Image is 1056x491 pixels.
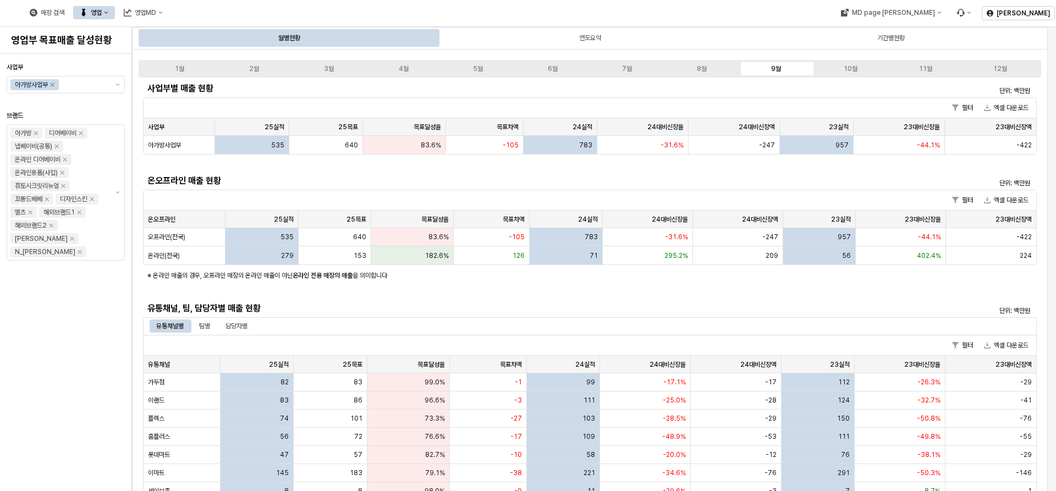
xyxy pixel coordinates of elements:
span: 24실적 [575,360,595,369]
span: 23대비신장율 [904,360,941,369]
div: 3월 [324,65,334,73]
span: 99.0% [425,378,445,387]
span: -105 [503,141,519,150]
span: 홈플러스 [148,432,170,441]
span: 402.4% [917,251,941,260]
span: 291 [838,468,850,477]
span: -422 [1016,141,1032,150]
span: 23실적 [829,123,849,131]
div: Remove 해외브랜드2 [49,223,53,228]
div: 매장 검색 [41,9,64,16]
div: 월별현황 [278,31,300,45]
span: 76 [841,450,850,459]
label: 2월 [217,64,292,74]
button: 필터 [948,339,977,352]
h5: 유통채널, 팀, 담당자별 매출 현황 [147,303,809,314]
span: -38 [510,468,522,477]
span: 오프라인(전국) [148,233,185,241]
div: MD page [PERSON_NAME] [851,9,934,16]
div: 연도요약 [579,31,601,45]
span: -146 [1016,468,1032,477]
span: 86 [354,396,362,405]
div: 12월 [993,65,1007,73]
span: 24대비신장율 [647,123,684,131]
div: 11월 [919,65,932,73]
span: 640 [353,233,366,241]
span: -44.1% [917,141,940,150]
span: 83 [354,378,362,387]
span: 279 [281,251,294,260]
div: N_[PERSON_NAME] [15,246,75,257]
button: 영업 [73,6,115,19]
span: 83.6% [428,233,449,241]
span: 82.7% [425,450,445,459]
span: 58 [586,450,595,459]
div: 영업MD [135,9,156,16]
span: 25목표 [346,215,366,224]
button: 필터 [948,194,977,207]
span: -48.9% [662,432,686,441]
div: 2월 [249,65,259,73]
div: 냅베이비(공통) [15,141,52,152]
span: -27 [510,414,522,423]
span: 126 [513,251,525,260]
span: 103 [582,414,595,423]
p: 단위: 백만원 [820,178,1030,188]
span: 목표달성율 [417,360,445,369]
div: 온라인 디어베이비 [15,154,61,165]
span: -44.1% [918,233,941,241]
div: 5월 [473,65,483,73]
button: 매장 검색 [23,6,71,19]
span: -38.1% [917,450,941,459]
div: Remove 디자인스킨 [90,197,94,201]
div: 팀별 [199,319,210,333]
span: 23대비신장액 [996,360,1032,369]
span: -50.3% [917,468,941,477]
span: 111 [584,396,595,405]
span: 25실적 [265,123,284,131]
span: -55 [1020,432,1032,441]
span: -28 [765,396,777,405]
div: 담당자별 [226,319,248,333]
div: Remove 베베리쉬 [70,236,74,241]
div: Remove 디어베이비 [79,131,83,135]
span: -31.6% [665,233,688,241]
span: -31.6% [661,141,684,150]
span: 가두점 [148,378,164,387]
label: 8월 [664,64,739,74]
div: 디자인스킨 [60,194,87,205]
span: 57 [354,450,362,459]
span: -34.6% [662,468,686,477]
label: 1월 [142,64,217,74]
span: 23실적 [831,215,851,224]
button: [PERSON_NAME] [982,6,1055,20]
span: 25목표 [343,360,362,369]
span: 153 [354,251,366,260]
span: 124 [838,396,850,405]
span: 온라인(전국) [148,251,180,260]
span: 목표달성율 [421,215,449,224]
span: 83.6% [421,141,441,150]
span: 24대비신장율 [652,215,688,224]
span: -247 [762,233,778,241]
span: 957 [835,141,849,150]
span: 47 [280,450,289,459]
span: 24대비신장액 [740,360,777,369]
div: 아가방 [15,128,31,139]
p: 단위: 백만원 [820,86,1030,96]
span: 플렉스 [148,414,164,423]
span: -29 [765,414,777,423]
div: MD page 이동 [834,6,948,19]
span: 24실적 [573,123,592,131]
main: App Frame [132,27,1056,491]
div: 유통채널별 [156,319,184,333]
div: 영업 [91,9,102,16]
label: 3월 [291,64,366,74]
span: 99 [586,378,595,387]
span: 이마트 [148,468,164,477]
span: 640 [345,141,358,150]
span: 182.6% [425,251,449,260]
span: -28.5% [663,414,686,423]
span: 25목표 [338,123,358,131]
